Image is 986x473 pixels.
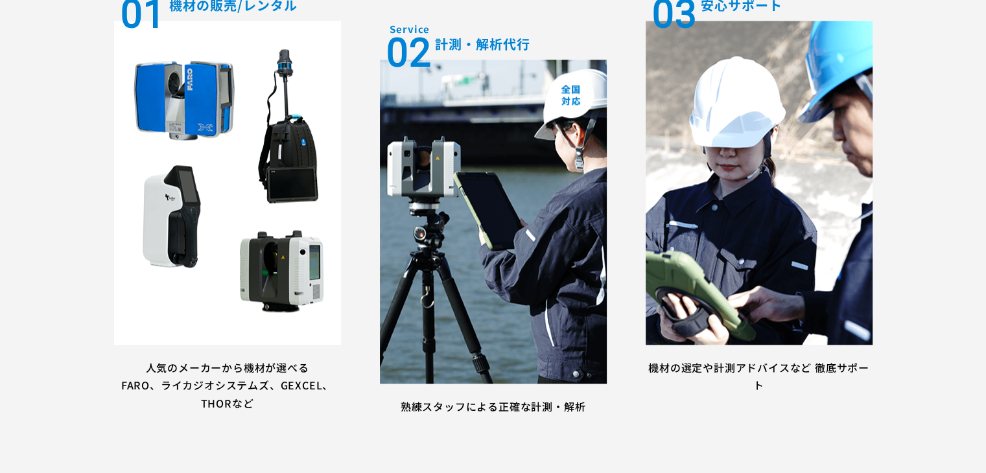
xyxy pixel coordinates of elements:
p: ⼈気のメーカーから機材が選べる FARO、ライカジオシステムズ、GEXCEL、THORなど [114,359,341,412]
img: 全国対応 [380,60,607,384]
p: 熟練スタッフによる正確な計測・解析 [380,398,607,415]
span: Service [390,24,530,34]
span: 02 [386,30,432,76]
span: 計測・解析代行 [432,34,530,54]
p: 機材の選定や計測アドバイスなど 徹底サポート [646,359,873,394]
